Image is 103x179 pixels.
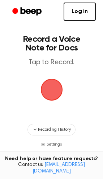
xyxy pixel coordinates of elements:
a: [EMAIL_ADDRESS][DOMAIN_NAME] [33,162,85,174]
img: Beep Logo [41,79,63,101]
button: Recording History [27,124,75,135]
p: Tap to Record. [13,58,90,67]
h1: Record a Voice Note for Docs [13,35,90,52]
button: Settings [41,141,62,148]
span: Settings [47,141,62,148]
span: Contact us [4,162,99,175]
span: Recording History [38,126,70,133]
a: Beep [7,5,48,19]
a: Log in [64,3,96,21]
